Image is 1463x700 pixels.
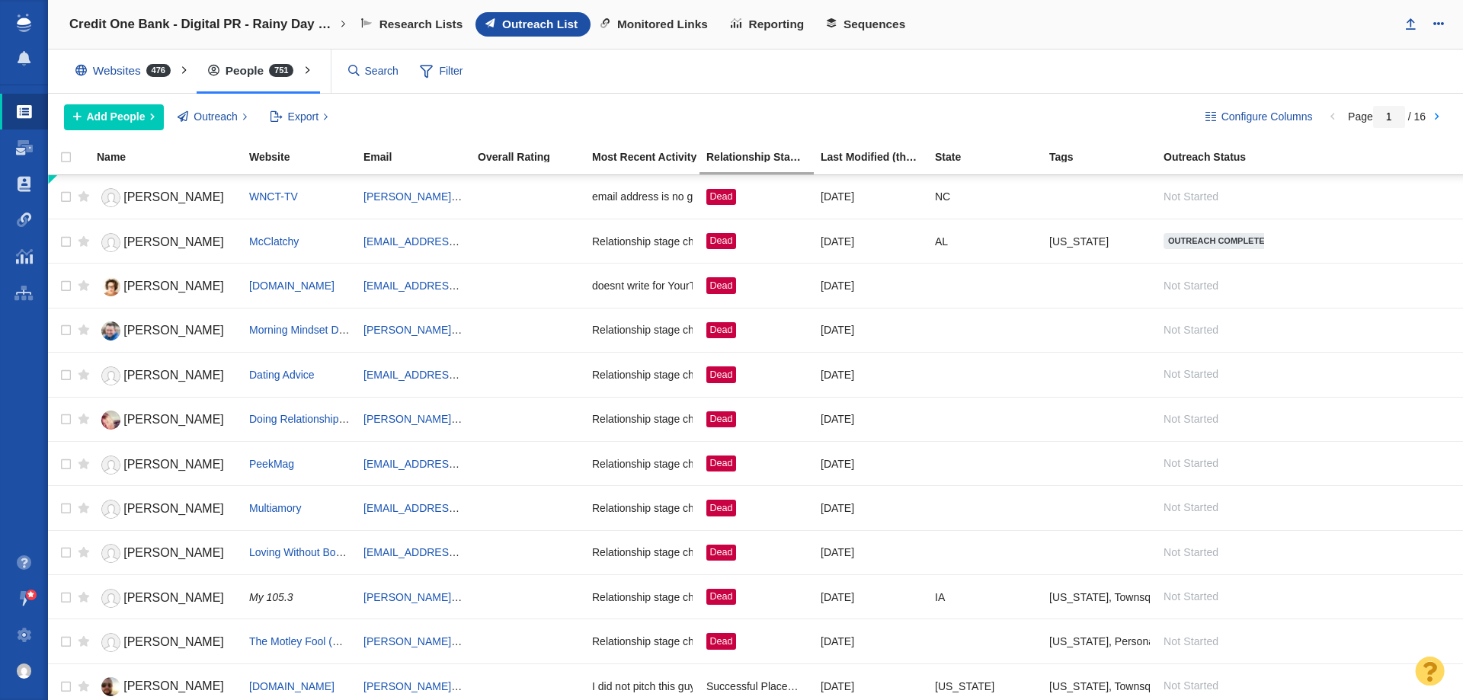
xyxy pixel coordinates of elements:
span: Relationship stage changed to: Dead [592,634,767,648]
a: McClatchy [249,235,299,248]
a: [EMAIL_ADDRESS][DOMAIN_NAME] [363,458,544,470]
a: State [935,152,1048,165]
span: Dead [709,503,732,513]
td: Dead [699,308,814,352]
a: Last Modified (this project) [821,152,933,165]
a: [PERSON_NAME] [97,673,235,700]
div: [DATE] [821,314,921,347]
div: [DATE] [821,491,921,524]
div: [DATE] [821,447,921,480]
div: [DATE] [821,225,921,257]
td: Dead [699,397,814,441]
span: Sequences [844,18,905,31]
a: [PERSON_NAME] [97,496,235,523]
a: [DOMAIN_NAME] [249,280,335,292]
span: Dead [709,191,732,202]
span: [PERSON_NAME] [123,591,224,604]
div: [DATE] [821,580,921,613]
button: Export [261,104,337,130]
span: Relationship stage changed to: Dead [592,501,767,515]
div: Website [249,152,362,162]
td: Dead [699,219,814,263]
div: Name [97,152,248,162]
span: Alabama [1049,235,1109,248]
a: [EMAIL_ADDRESS][DOMAIN_NAME] [363,546,544,558]
a: Morning Mindset Daily [DEMOGRAPHIC_DATA] Devotional [249,324,530,336]
a: [PERSON_NAME] [97,184,235,211]
div: Websites [64,53,189,88]
span: Relationship stage changed to: Dead [592,590,767,604]
span: Dead [709,324,732,335]
div: [DATE] [821,403,921,436]
img: c9363fb76f5993e53bff3b340d5c230a [17,663,32,679]
span: Relationship stage changed to: Dead [592,545,767,559]
a: Doing Relationships Right [249,413,372,425]
button: Add People [64,104,164,130]
a: Sequences [817,12,918,37]
td: Dead [699,575,814,619]
div: Outreach Status [1164,152,1276,162]
span: I did not pitch this guy yet before the coverage on this site. I had pitched to some regional man... [592,679,1259,693]
span: Dead [709,235,732,246]
div: State [935,152,1048,162]
span: Monitored Links [617,18,708,31]
a: [PERSON_NAME][EMAIL_ADDRESS][DOMAIN_NAME] [363,190,632,203]
button: Configure Columns [1196,104,1321,130]
span: Successful Placement [706,679,807,693]
a: [EMAIL_ADDRESS][DOMAIN_NAME] [363,502,544,514]
input: Search [342,58,406,85]
span: Relationship stage changed to: Dead [592,457,767,471]
span: Reporting [749,18,805,31]
a: [PERSON_NAME] [97,318,235,344]
span: Iowa, Townsquare Media [1049,679,1204,693]
span: Dead [709,547,732,558]
span: [PERSON_NAME] [123,280,224,292]
span: Dating Advice [249,369,315,381]
td: Dead [699,441,814,485]
a: [PERSON_NAME][EMAIL_ADDRESS][PERSON_NAME][DOMAIN_NAME] [363,591,720,603]
h4: Credit One Bank - Digital PR - Rainy Day Fund [69,17,336,32]
a: [PERSON_NAME][EMAIL_ADDRESS][DOMAIN_NAME] [363,324,632,336]
td: Dead [699,264,814,308]
a: [PERSON_NAME] [97,540,235,567]
a: Website [249,152,362,165]
div: IA [935,580,1036,613]
div: [DATE] [821,536,921,569]
a: [PERSON_NAME] [97,629,235,656]
a: Multiamory [249,502,301,514]
span: Loving Without Boundaries [249,546,376,558]
span: Outreach [194,109,238,125]
span: My 105.3 [249,591,293,603]
span: [PERSON_NAME] [123,235,224,248]
a: Outreach List [475,12,591,37]
span: PeekMag [249,458,294,470]
div: Email [363,152,476,162]
span: 476 [146,64,171,77]
a: [DOMAIN_NAME] [249,680,335,692]
a: [PERSON_NAME] [97,452,235,478]
td: Dead [699,175,814,219]
td: Dead [699,530,814,574]
div: Most Recent Activity [592,152,705,162]
span: North Carolina, Personal Finance [1049,634,1198,648]
a: Email [363,152,476,165]
span: Dead [709,414,732,424]
a: Relationship Stage [706,152,819,165]
span: Configure Columns [1221,109,1313,125]
span: The Motley Fool (U.S.) [249,635,357,647]
button: Outreach [169,104,256,130]
a: Tags [1049,152,1162,165]
span: Dead [709,636,732,647]
span: Add People [87,109,146,125]
div: AL [935,225,1036,257]
a: [PERSON_NAME][EMAIL_ADDRESS][DOMAIN_NAME] [363,413,632,425]
span: Page / 16 [1348,110,1426,123]
span: doesnt write for YourTango anymore [592,279,763,292]
span: Relationship stage changed to: Dead [592,323,767,337]
a: [PERSON_NAME][EMAIL_ADDRESS][DOMAIN_NAME] [363,680,632,692]
div: [DATE] [821,269,921,302]
span: Dead [709,458,732,468]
